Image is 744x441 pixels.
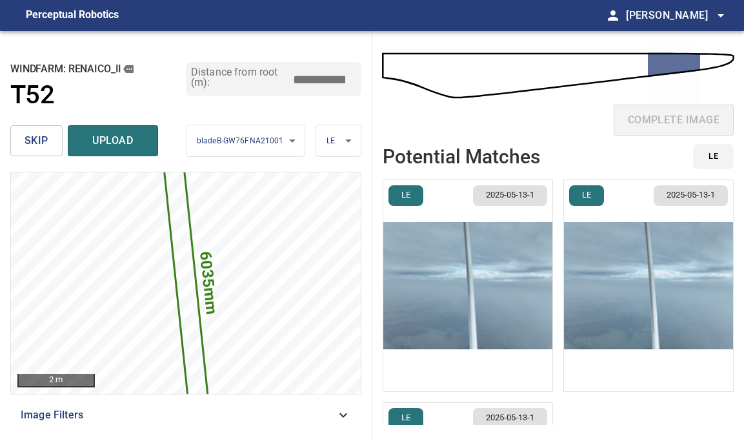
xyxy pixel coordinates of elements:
[10,62,186,76] h2: windfarm: Renaico_II
[10,400,361,431] div: Image Filters
[659,189,723,201] span: 2025-05-13-1
[121,62,136,76] button: copy message details
[621,3,729,28] button: [PERSON_NAME]
[605,8,621,23] span: person
[709,149,718,164] span: LE
[388,185,423,206] button: LE
[10,80,186,110] a: T52
[10,125,63,156] button: skip
[186,125,305,158] div: bladeB-GW76FNA21001
[478,412,542,424] span: 2025-05-13-1
[569,185,604,206] button: LE
[10,80,54,110] h1: T52
[685,144,734,169] div: id
[26,5,119,26] figcaption: Perceptual Robotics
[383,146,540,167] h2: Potential Matches
[713,8,729,23] span: arrow_drop_down
[574,189,599,201] span: LE
[191,67,292,88] label: Distance from root (m):
[383,180,552,391] img: Renaico_II/T52/2025-05-13-1/2025-05-13-2/inspectionData/image115wp115.jpg
[626,6,729,25] span: [PERSON_NAME]
[82,132,144,150] span: upload
[197,136,284,145] span: bladeB-GW76FNA21001
[564,180,733,391] img: Renaico_II/T52/2025-05-13-1/2025-05-13-2/inspectionData/image116wp116.jpg
[68,125,158,156] button: upload
[316,125,361,158] div: LE
[25,132,48,150] span: skip
[21,407,336,423] span: Image Filters
[394,412,418,424] span: LE
[394,189,418,201] span: LE
[388,408,423,429] button: LE
[478,189,542,201] span: 2025-05-13-1
[196,251,221,315] text: 6035mm
[327,136,335,145] span: LE
[693,144,734,169] button: LE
